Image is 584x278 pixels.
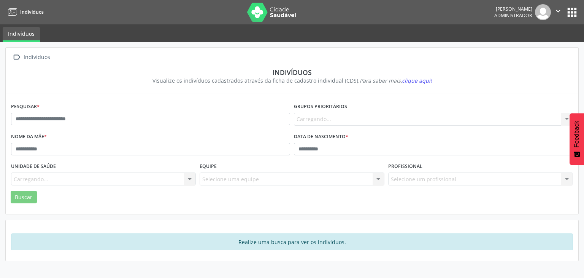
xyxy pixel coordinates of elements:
button: Feedback - Mostrar pesquisa [570,113,584,165]
span: clique aqui! [402,77,432,84]
i: Para saber mais, [360,77,432,84]
button: Buscar [11,191,37,204]
div: Realize uma busca para ver os indivíduos. [11,233,573,250]
a: Indivíduos [5,6,44,18]
label: Profissional [388,161,422,173]
i:  [11,52,22,63]
label: Unidade de saúde [11,161,56,173]
button: apps [565,6,579,19]
label: Grupos prioritários [294,101,347,113]
label: Equipe [200,161,217,173]
i:  [554,7,562,15]
label: Pesquisar [11,101,40,113]
div: Indivíduos [16,68,568,77]
a: Indivíduos [3,27,40,42]
img: img [535,4,551,20]
span: Feedback [573,121,580,147]
div: Indivíduos [22,52,51,63]
span: Administrador [494,12,532,19]
a:  Indivíduos [11,52,51,63]
span: Indivíduos [20,9,44,15]
label: Nome da mãe [11,131,47,143]
label: Data de nascimento [294,131,348,143]
div: [PERSON_NAME] [494,6,532,12]
div: Visualize os indivíduos cadastrados através da ficha de cadastro individual (CDS). [16,77,568,85]
button:  [551,4,565,20]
